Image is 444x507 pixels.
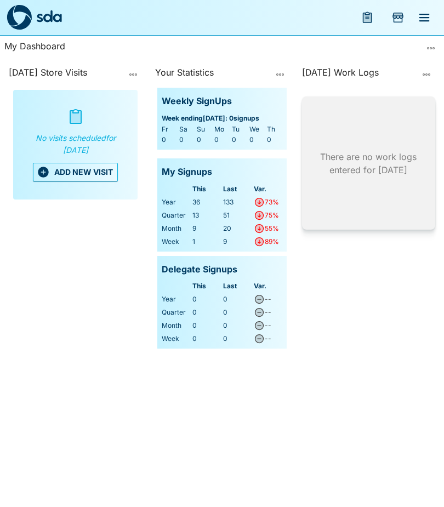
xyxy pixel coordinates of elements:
div: 0 [223,333,252,344]
div: 13 [192,210,221,221]
div: 9 [192,223,221,234]
div: 0 [232,134,247,145]
span: -- [265,334,271,343]
div: Year [162,294,190,305]
div: 0 [249,134,265,145]
div: Var. [254,184,282,195]
img: sda-logo-dark.svg [7,5,32,30]
div: 0 [223,320,252,331]
span: Week ending [DATE] : 0 signups [162,113,282,124]
div: 0 [267,134,282,145]
span: -- [265,321,271,329]
div: This [192,281,221,292]
div: 51 [223,210,252,221]
div: Quarter [162,307,190,318]
div: Var. [254,281,282,292]
div: 0 [197,134,212,145]
div: 0 [162,134,177,145]
button: menu [411,4,437,31]
button: Add Store Visit [385,4,411,31]
div: 0 [192,307,221,318]
p: Weekly SignUps [162,94,232,109]
div: Last [223,184,252,195]
div: 36 [192,197,221,208]
p: My Signups [162,165,212,179]
div: Month [162,320,190,331]
div: Sa [179,124,195,135]
button: ADD NEW VISIT [33,163,118,181]
img: sda-logotype.svg [36,10,62,22]
div: 55% [265,223,279,234]
div: This [192,184,221,195]
p: No visits scheduled for [DATE] [18,126,133,163]
button: menu [354,4,380,31]
span: -- [265,295,271,303]
div: Week [162,236,190,247]
p: Delegate Signups [162,263,237,277]
div: Quarter [162,210,190,221]
div: 9 [223,236,252,247]
div: 1 [192,236,221,247]
div: [DATE] Store Visits [9,66,122,83]
div: Su [197,124,212,135]
div: 0 [223,294,252,305]
div: 73% [265,197,279,208]
span: -- [265,308,271,316]
div: Last [223,281,252,292]
div: 0 [192,294,221,305]
div: 0 [223,307,252,318]
div: 133 [223,197,252,208]
div: Week [162,333,190,344]
div: Fr [162,124,177,135]
div: 0 [179,134,195,145]
div: 0 [192,333,221,344]
div: Th [267,124,282,135]
button: more [422,39,440,57]
div: Tu [232,124,247,135]
div: Mo [214,124,230,135]
div: [DATE] Work Logs [302,66,415,83]
div: Year [162,197,190,208]
div: My Dashboard [4,39,422,57]
div: 20 [223,223,252,234]
div: Month [162,223,190,234]
div: 89% [265,236,279,247]
p: There are no work logs entered for [DATE] [320,150,418,176]
div: Your Statistics [155,66,269,83]
div: We [249,124,265,135]
div: 75% [265,210,279,221]
div: 0 [214,134,230,145]
div: 0 [192,320,221,331]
